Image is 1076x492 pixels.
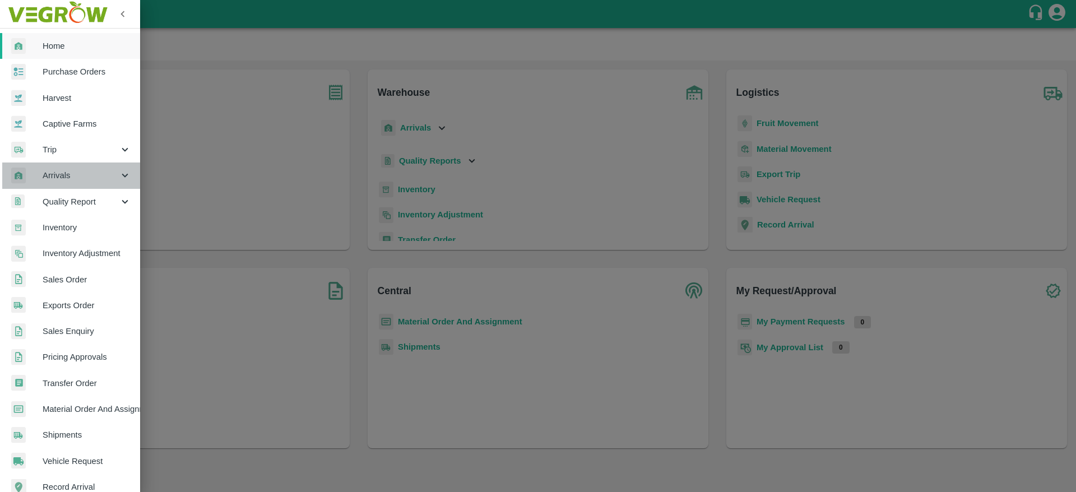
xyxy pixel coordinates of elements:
[43,118,131,130] span: Captive Farms
[11,427,26,443] img: shipments
[11,142,26,158] img: delivery
[11,90,26,106] img: harvest
[11,453,26,469] img: vehicle
[11,401,26,417] img: centralMaterial
[11,297,26,313] img: shipments
[43,143,119,156] span: Trip
[43,273,131,286] span: Sales Order
[43,429,131,441] span: Shipments
[43,196,119,208] span: Quality Report
[11,168,26,184] img: whArrival
[11,375,26,391] img: whTransfer
[43,351,131,363] span: Pricing Approvals
[43,455,131,467] span: Vehicle Request
[43,92,131,104] span: Harvest
[11,245,26,262] img: inventory
[11,220,26,236] img: whInventory
[11,64,26,80] img: reciept
[11,194,25,208] img: qualityReport
[43,221,131,234] span: Inventory
[43,377,131,389] span: Transfer Order
[11,349,26,365] img: sales
[43,299,131,312] span: Exports Order
[11,115,26,132] img: harvest
[43,169,119,182] span: Arrivals
[43,66,131,78] span: Purchase Orders
[43,40,131,52] span: Home
[11,323,26,340] img: sales
[11,38,26,54] img: whArrival
[11,271,26,287] img: sales
[43,247,131,259] span: Inventory Adjustment
[43,325,131,337] span: Sales Enquiry
[43,403,131,415] span: Material Order And Assignment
